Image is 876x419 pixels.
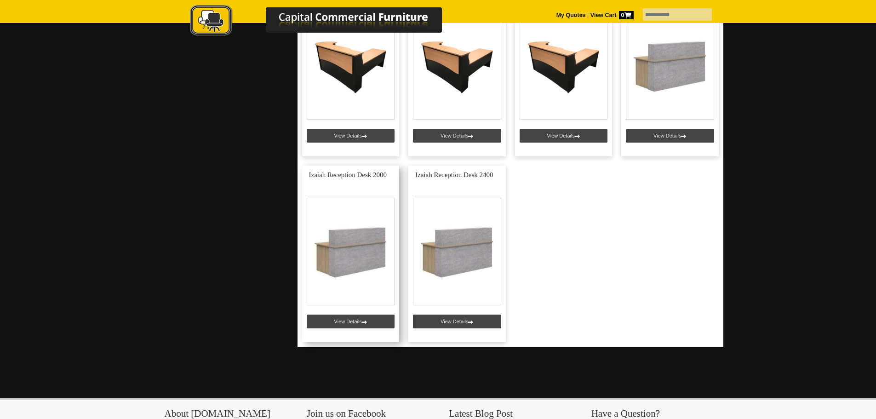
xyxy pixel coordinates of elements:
span: 0 [619,11,634,19]
strong: View Cart [590,12,634,18]
img: Capital Commercial Furniture Logo [165,5,487,38]
a: View Cart0 [589,12,633,18]
a: Capital Commercial Furniture Logo [165,5,487,41]
a: My Quotes [556,12,586,18]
